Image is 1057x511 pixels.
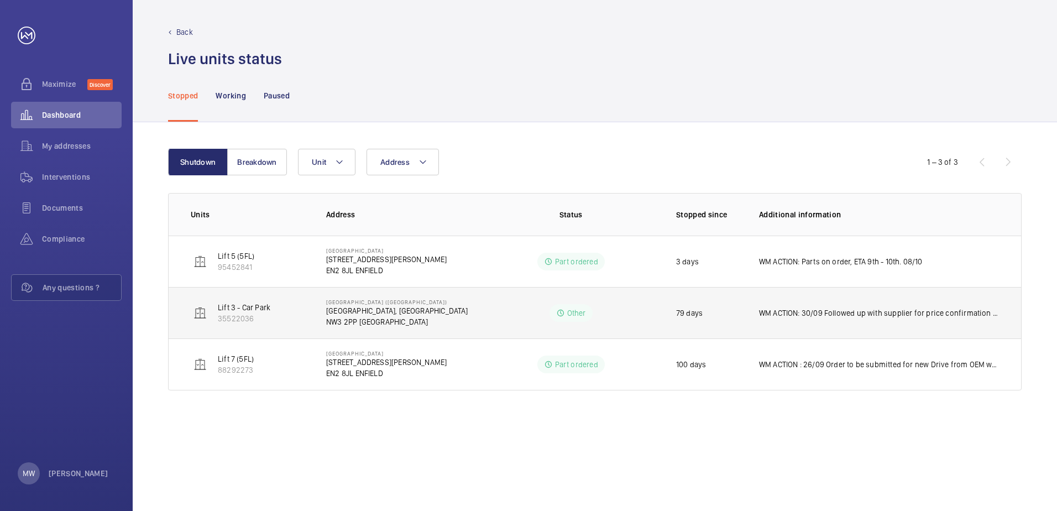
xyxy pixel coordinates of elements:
p: Paused [264,90,290,101]
p: Part ordered [555,359,598,370]
p: 35522036 [218,313,270,324]
span: Address [380,158,410,166]
p: WM ACTION: Parts on order, ETA 9th - 10th. 08/10 [759,256,923,267]
p: [PERSON_NAME] [49,468,108,479]
span: My addresses [42,140,122,152]
img: elevator.svg [193,255,207,268]
p: 100 days [676,359,706,370]
span: Any questions ? [43,282,121,293]
span: Interventions [42,171,122,182]
p: Back [176,27,193,38]
img: elevator.svg [193,306,207,320]
p: MW [23,468,35,479]
p: Units [191,209,308,220]
p: [STREET_ADDRESS][PERSON_NAME] [326,357,447,368]
p: Lift 5 (5FL) [218,251,254,262]
p: [STREET_ADDRESS][PERSON_NAME] [326,254,447,265]
p: EN2 8JL ENFIELD [326,368,447,379]
p: Stopped since [676,209,741,220]
p: 3 days [676,256,699,267]
button: Unit [298,149,355,175]
span: Maximize [42,79,87,90]
span: Dashboard [42,109,122,121]
p: 88292273 [218,364,254,376]
button: Address [367,149,439,175]
span: Discover [87,79,113,90]
h1: Live units status [168,49,282,69]
p: Part ordered [555,256,598,267]
p: WM ACTION : 26/09 Order to be submitted for new Drive from OEM while waiting for formal PO 23/09 ... [759,359,999,370]
p: WM ACTION: 30/09 Followed up with supplier for price confirmation on OEM motor. 26/09 Still waiti... [759,307,999,319]
p: [GEOGRAPHIC_DATA] ([GEOGRAPHIC_DATA]) [326,299,468,305]
p: Status [491,209,650,220]
p: Stopped [168,90,198,101]
span: Documents [42,202,122,213]
p: EN2 8JL ENFIELD [326,265,447,276]
p: [GEOGRAPHIC_DATA] [326,247,447,254]
p: Lift 3 - Car Park [218,302,270,313]
p: NW3 2PP [GEOGRAPHIC_DATA] [326,316,468,327]
div: 1 – 3 of 3 [927,157,958,168]
span: Compliance [42,233,122,244]
p: [GEOGRAPHIC_DATA], [GEOGRAPHIC_DATA] [326,305,468,316]
p: Address [326,209,483,220]
p: Additional information [759,209,999,220]
p: 79 days [676,307,703,319]
p: Other [567,307,586,319]
img: elevator.svg [193,358,207,371]
span: Unit [312,158,326,166]
p: 95452841 [218,262,254,273]
button: Breakdown [227,149,287,175]
button: Shutdown [168,149,228,175]
p: Working [216,90,245,101]
p: [GEOGRAPHIC_DATA] [326,350,447,357]
p: Lift 7 (5FL) [218,353,254,364]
